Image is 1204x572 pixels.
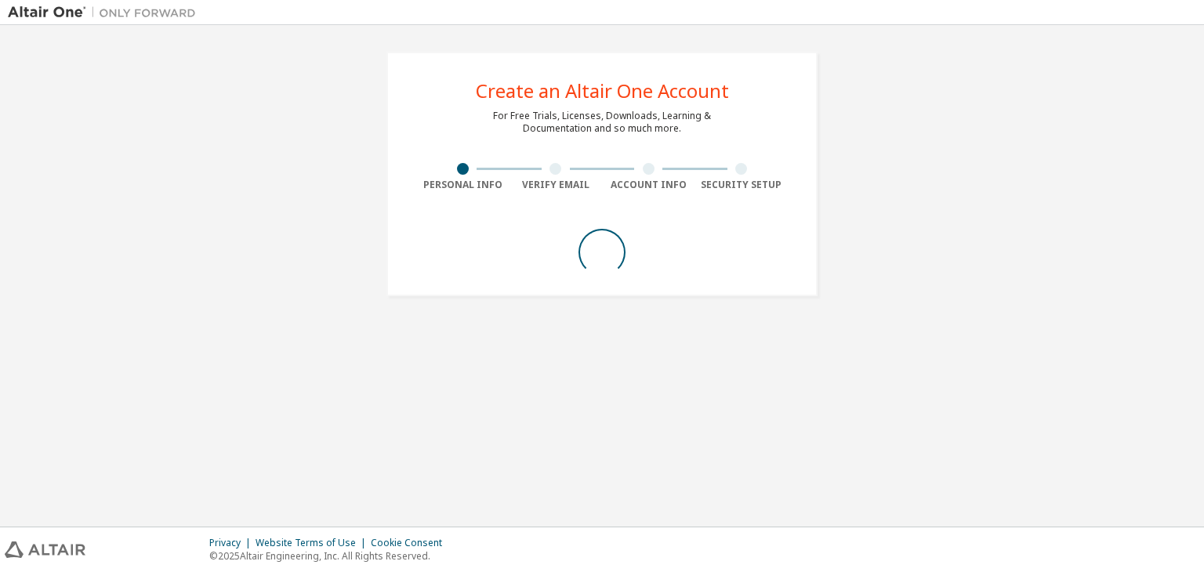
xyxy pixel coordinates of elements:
[209,537,256,549] div: Privacy
[695,179,789,191] div: Security Setup
[416,179,510,191] div: Personal Info
[602,179,695,191] div: Account Info
[209,549,451,563] p: © 2025 Altair Engineering, Inc. All Rights Reserved.
[510,179,603,191] div: Verify Email
[256,537,371,549] div: Website Terms of Use
[5,541,85,558] img: altair_logo.svg
[371,537,451,549] div: Cookie Consent
[8,5,204,20] img: Altair One
[476,81,729,100] div: Create an Altair One Account
[493,110,711,135] div: For Free Trials, Licenses, Downloads, Learning & Documentation and so much more.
